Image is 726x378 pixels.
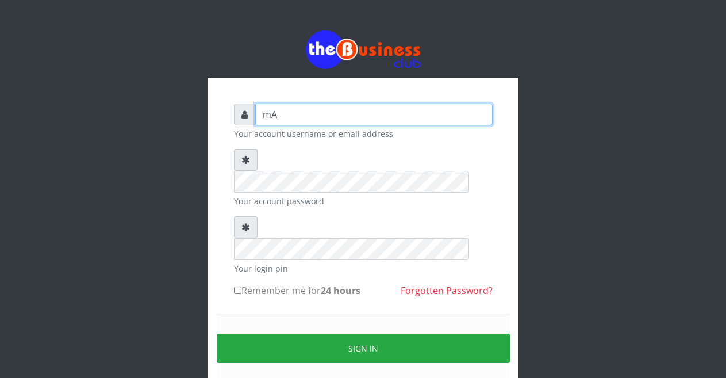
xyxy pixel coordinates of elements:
[234,262,493,274] small: Your login pin
[234,284,360,297] label: Remember me for
[401,284,493,297] a: Forgotten Password?
[234,195,493,207] small: Your account password
[321,284,360,297] b: 24 hours
[255,104,493,125] input: Username or email address
[234,287,241,294] input: Remember me for24 hours
[217,334,510,363] button: Sign in
[234,128,493,140] small: Your account username or email address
